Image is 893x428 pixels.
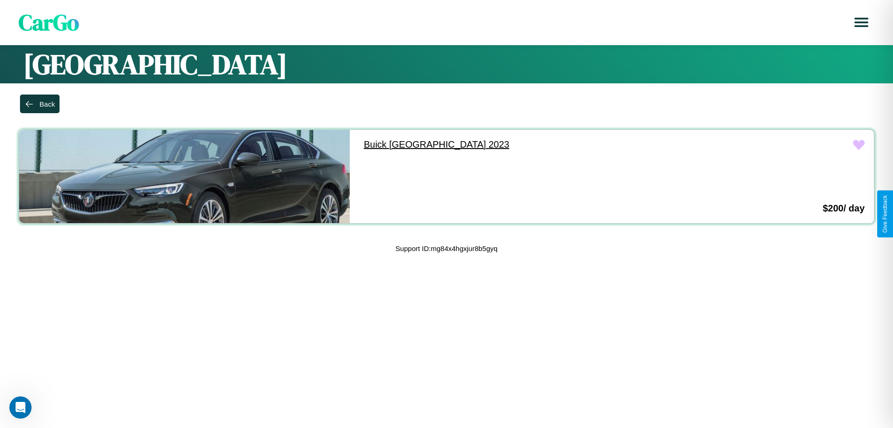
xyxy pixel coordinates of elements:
[395,242,497,255] p: Support ID: mg84x4hgxjur8b5gyq
[823,203,865,214] h3: $ 200 / day
[354,130,685,159] a: Buick [GEOGRAPHIC_DATA] 2023
[20,95,60,113] button: Back
[23,45,870,83] h1: [GEOGRAPHIC_DATA]
[19,7,79,38] span: CarGo
[848,9,874,35] button: Open menu
[9,396,32,419] iframe: Intercom live chat
[882,195,888,233] div: Give Feedback
[40,100,55,108] div: Back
